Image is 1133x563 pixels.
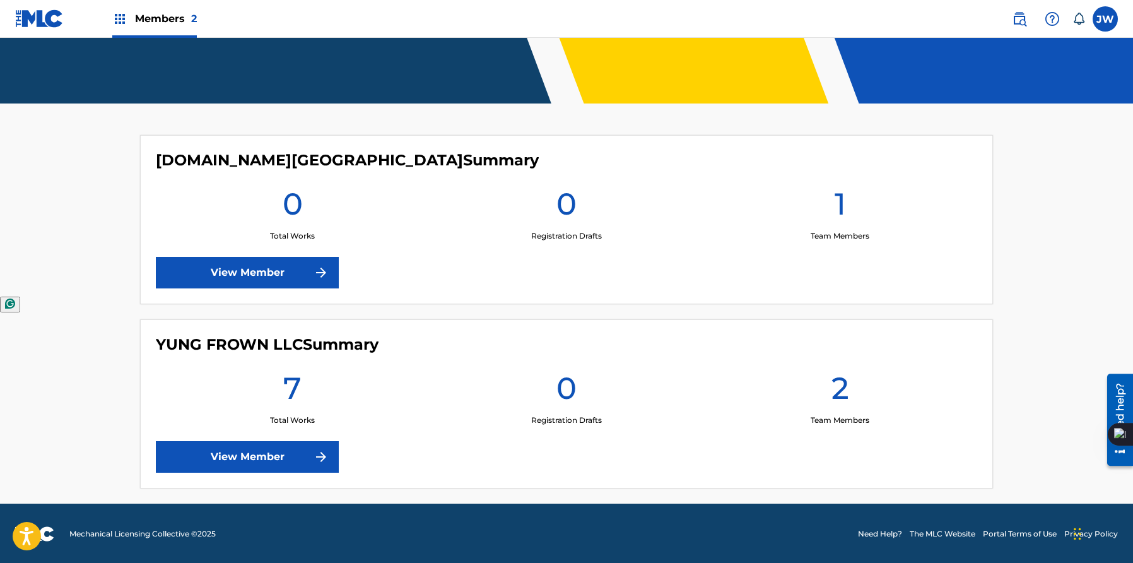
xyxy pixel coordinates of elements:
[811,415,869,426] p: Team Members
[858,528,902,540] a: Need Help?
[983,528,1057,540] a: Portal Terms of Use
[1012,11,1027,27] img: search
[556,185,577,230] h1: 0
[270,415,315,426] p: Total Works
[811,230,869,242] p: Team Members
[1098,369,1133,470] iframe: Resource Center
[1093,6,1118,32] div: User Menu
[1040,6,1065,32] div: Help
[283,369,302,415] h1: 7
[15,526,54,542] img: logo
[531,415,602,426] p: Registration Drafts
[835,185,846,230] h1: 1
[15,9,64,28] img: MLC Logo
[910,528,975,540] a: The MLC Website
[1074,515,1081,553] div: Drag
[112,11,127,27] img: Top Rightsholders
[135,11,197,26] span: Members
[1007,6,1032,32] a: Public Search
[156,257,339,288] a: View Member
[531,230,602,242] p: Registration Drafts
[1072,13,1085,25] div: Notifications
[156,151,539,170] h4: WISER.NYC
[270,230,315,242] p: Total Works
[156,441,339,473] a: View Member
[191,13,197,25] span: 2
[1070,502,1133,563] iframe: Chat Widget
[1045,11,1060,27] img: help
[283,185,303,230] h1: 0
[156,335,379,354] h4: YUNG FROWN LLC
[831,369,849,415] h1: 2
[556,369,577,415] h1: 0
[314,265,329,280] img: f7272a7cc735f4ea7f67.svg
[314,449,329,465] img: f7272a7cc735f4ea7f67.svg
[69,528,216,540] span: Mechanical Licensing Collective © 2025
[1064,528,1118,540] a: Privacy Policy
